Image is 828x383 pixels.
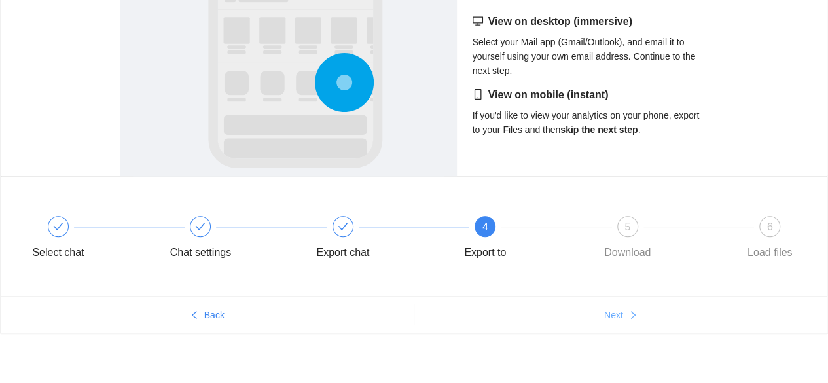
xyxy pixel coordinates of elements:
[590,216,732,263] div: 5Download
[473,16,483,26] span: desktop
[316,242,369,263] div: Export chat
[32,242,84,263] div: Select chat
[1,304,414,325] button: leftBack
[305,216,447,263] div: Export chat
[204,308,225,322] span: Back
[473,14,709,29] h5: View on desktop (immersive)
[170,242,231,263] div: Chat settings
[162,216,304,263] div: Chat settings
[473,87,709,137] div: If you'd like to view your analytics on your phone, export to your Files and then .
[447,216,589,263] div: 4Export to
[53,221,63,232] span: check
[604,242,651,263] div: Download
[747,242,793,263] div: Load files
[767,221,773,232] span: 6
[473,87,709,103] h5: View on mobile (instant)
[624,221,630,232] span: 5
[560,124,638,135] strong: skip the next step
[414,304,828,325] button: Nextright
[20,216,162,263] div: Select chat
[604,308,623,322] span: Next
[732,216,808,263] div: 6Load files
[628,310,638,321] span: right
[482,221,488,232] span: 4
[473,14,709,78] div: Select your Mail app (Gmail/Outlook), and email it to yourself using your own email address. Cont...
[464,242,506,263] div: Export to
[195,221,206,232] span: check
[473,89,483,100] span: mobile
[338,221,348,232] span: check
[190,310,199,321] span: left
